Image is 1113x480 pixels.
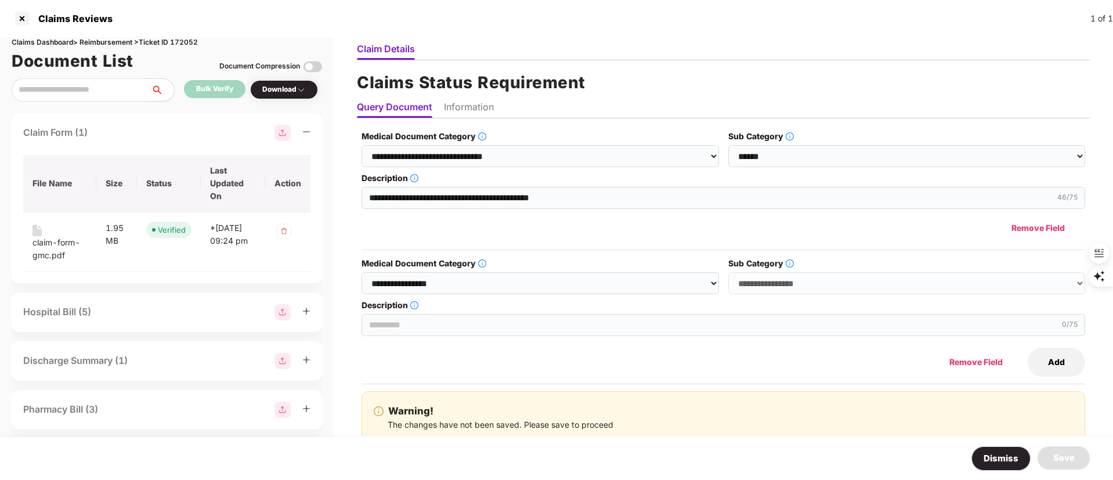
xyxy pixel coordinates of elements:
div: *[DATE] 09:24 pm [210,222,256,247]
label: Description [362,299,1085,312]
div: 1.95 MB [106,222,128,247]
div: Hospital Bill (5) [23,305,91,319]
h1: Document List [12,48,133,74]
img: svg+xml;base64,PHN2ZyBpZD0iR3JvdXBfMjg4MTMiIGRhdGEtbmFtZT0iR3JvdXAgMjg4MTMiIHhtbG5zPSJodHRwOi8vd3... [274,353,291,369]
div: Claim Form (1) [23,125,88,140]
button: search [150,78,175,102]
span: info-circle [786,259,794,268]
div: 1 of 1 [1090,12,1113,25]
div: Claims Reviews [31,13,113,24]
div: Download [262,84,306,95]
span: search [150,85,174,95]
li: Information [444,101,494,118]
b: Warning! [388,403,433,418]
span: plus [302,356,310,364]
h1: Claims Status Requirement [357,70,1090,95]
label: Medical Document Category [362,130,718,143]
th: File Name [23,155,96,212]
div: Save [1053,451,1075,465]
th: Last Updated On [201,155,265,212]
button: Dismiss [971,446,1031,471]
img: svg+xml;base64,PHN2ZyB4bWxucz0iaHR0cDovL3d3dy53My5vcmcvMjAwMC9zdmciIHdpZHRoPSIzMiIgaGVpZ2h0PSIzMi... [274,222,293,240]
div: Pharmacy Bill (3) [23,402,98,417]
div: Claims Dashboard > Reimbursement > Ticket ID 172052 [12,37,322,48]
span: info-circle [410,301,418,309]
button: Add [1028,348,1085,377]
div: Verified [158,224,186,236]
label: Medical Document Category [362,257,718,270]
th: Status [137,155,201,212]
div: Document Compression [219,61,300,72]
span: plus [302,307,310,315]
img: svg+xml;base64,PHN2ZyBpZD0iR3JvdXBfMjg4MTMiIGRhdGEtbmFtZT0iR3JvdXAgMjg4MTMiIHhtbG5zPSJodHRwOi8vd3... [274,304,291,320]
label: Sub Category [728,257,1085,270]
img: svg+xml;base64,PHN2ZyB4bWxucz0iaHR0cDovL3d3dy53My5vcmcvMjAwMC9zdmciIHdpZHRoPSIxNiIgaGVpZ2h0PSIyMC... [32,225,42,236]
label: Sub Category [728,130,1085,143]
span: info-circle [478,132,486,140]
div: claim-form-gmc.pdf [32,236,87,262]
span: minus [302,128,310,136]
img: svg+xml;base64,PHN2ZyBpZD0iRHJvcGRvd24tMzJ4MzIiIHhtbG5zPSJodHRwOi8vd3d3LnczLm9yZy8yMDAwL3N2ZyIgd2... [297,85,306,95]
label: Description [362,172,1085,185]
li: Query Document [357,101,432,118]
button: Remove Field [929,348,1023,377]
span: info-circle [374,406,384,416]
img: svg+xml;base64,PHN2ZyBpZD0iVG9nZ2xlLTMyeDMyIiB4bWxucz0iaHR0cDovL3d3dy53My5vcmcvMjAwMC9zdmciIHdpZH... [303,57,322,76]
span: info-circle [786,132,794,140]
img: svg+xml;base64,PHN2ZyBpZD0iR3JvdXBfMjg4MTMiIGRhdGEtbmFtZT0iR3JvdXAgMjg4MTMiIHhtbG5zPSJodHRwOi8vd3... [274,125,291,141]
span: info-circle [478,259,486,268]
button: Remove Field [991,214,1085,243]
li: Claim Details [357,43,415,60]
span: plus [302,405,310,413]
div: Bulk Verify [196,84,233,95]
span: info-circle [410,174,418,182]
div: Discharge Summary (1) [23,353,128,368]
th: Action [265,155,310,212]
span: The changes have not been saved. Please save to proceed [388,420,613,430]
th: Size [96,155,137,212]
img: svg+xml;base64,PHN2ZyBpZD0iR3JvdXBfMjg4MTMiIGRhdGEtbmFtZT0iR3JvdXAgMjg4MTMiIHhtbG5zPSJodHRwOi8vd3... [274,402,291,418]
